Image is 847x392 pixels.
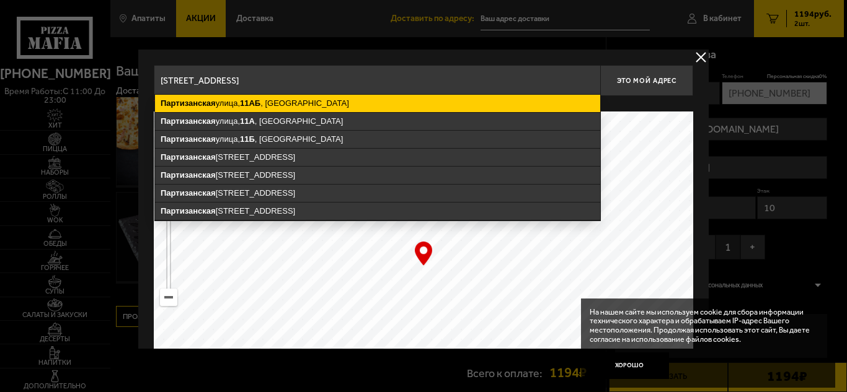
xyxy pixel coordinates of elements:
[240,98,260,108] ymaps: 11АБ
[240,134,255,144] ymaps: 11Б
[155,203,600,220] ymaps: [STREET_ADDRESS]
[600,65,693,96] button: Это мой адрес
[161,152,216,162] ymaps: Партизанская
[590,352,669,379] button: Хорошо
[240,116,255,126] ymaps: 11А
[155,185,600,202] ymaps: [STREET_ADDRESS]
[161,170,216,180] ymaps: Партизанская
[161,116,216,126] ymaps: Партизанская
[617,77,676,85] span: Это мой адрес
[155,131,600,148] ymaps: улица, , [GEOGRAPHIC_DATA]
[161,188,216,198] ymaps: Партизанская
[154,99,329,109] p: Укажите дом на карте или в поле ввода
[590,308,818,344] p: На нашем сайте мы используем cookie для сбора информации технического характера и обрабатываем IP...
[155,167,600,184] ymaps: [STREET_ADDRESS]
[155,149,600,166] ymaps: [STREET_ADDRESS]
[161,98,216,108] ymaps: Партизанская
[155,95,600,112] ymaps: улица, , [GEOGRAPHIC_DATA]
[155,113,600,130] ymaps: улица, , [GEOGRAPHIC_DATA]
[161,134,216,144] ymaps: Партизанская
[161,206,216,216] ymaps: Партизанская
[154,65,600,96] input: Введите адрес доставки
[693,50,709,65] button: delivery type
